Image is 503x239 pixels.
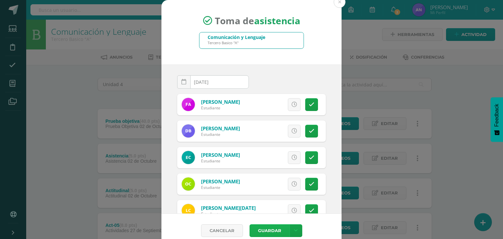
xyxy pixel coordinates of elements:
[208,40,265,45] div: Tercero Basico "A"
[182,124,195,138] img: 0b89c0b06da44944da7641a4519fae11.png
[201,158,240,164] div: Estudiante
[201,224,243,237] a: Cancelar
[182,204,195,217] img: ee0b7116459d132b75cfa6de46a270dd.png
[201,178,240,185] a: [PERSON_NAME]
[201,211,256,217] div: Estudiante
[201,152,240,158] a: [PERSON_NAME]
[491,97,503,142] button: Feedback - Mostrar encuesta
[201,205,256,211] a: [PERSON_NAME][DATE]
[199,32,304,48] input: Busca un grado o sección aquí...
[250,224,289,237] button: Guardar
[494,104,500,127] span: Feedback
[182,151,195,164] img: 093e0c47919156c08f799f8aa20a06fe.png
[177,76,249,88] input: Fecha de Inasistencia
[182,177,195,191] img: 7e8df9de707c9fb6bd4c16d5cb953a35.png
[208,34,265,40] div: Comunicación y Lenguaje
[201,99,240,105] a: [PERSON_NAME]
[201,185,240,190] div: Estudiante
[201,132,240,137] div: Estudiante
[215,14,300,27] span: Toma de
[182,98,195,111] img: da4bcffc2ce7b77f15c679672c85e563.png
[201,105,240,111] div: Estudiante
[201,125,240,132] a: [PERSON_NAME]
[254,14,300,27] strong: asistencia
